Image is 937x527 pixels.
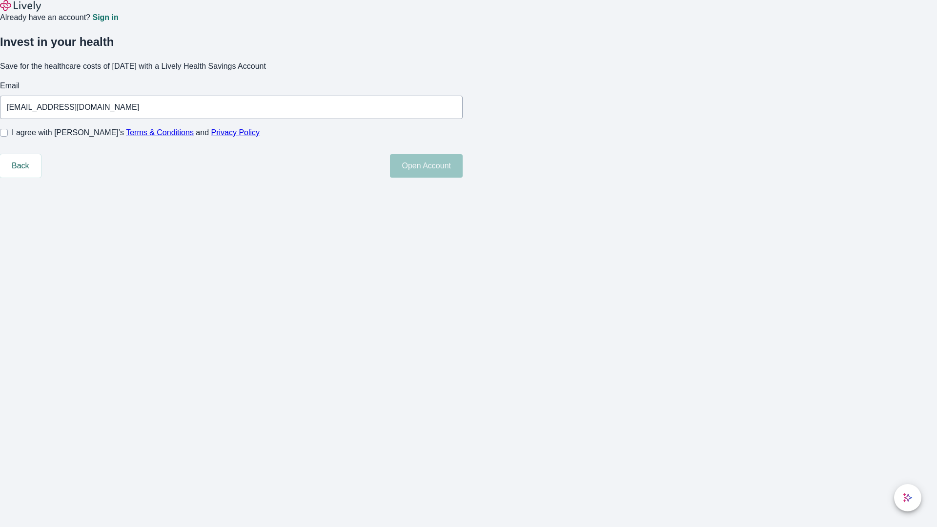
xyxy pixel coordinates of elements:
a: Sign in [92,14,118,21]
a: Privacy Policy [211,128,260,137]
span: I agree with [PERSON_NAME]’s and [12,127,260,139]
a: Terms & Conditions [126,128,194,137]
button: chat [894,484,921,511]
svg: Lively AI Assistant [903,493,913,503]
